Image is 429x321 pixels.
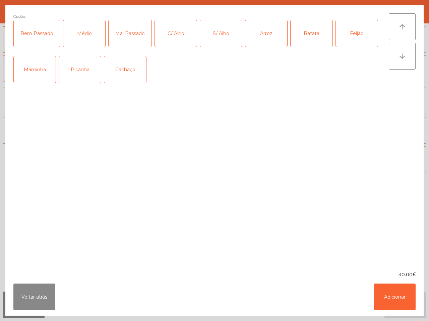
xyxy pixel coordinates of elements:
div: Picanha [59,56,101,83]
div: Bem Passado [14,20,60,47]
div: Batata [291,20,332,47]
div: Maminha [14,56,56,83]
div: C/ Alho [155,20,197,47]
button: arrow_upward [389,13,416,40]
div: Feijão [336,20,378,47]
div: Médio [63,20,105,47]
div: S/ Alho [200,20,242,47]
i: arrow_downward [398,52,406,60]
button: arrow_downward [389,43,416,70]
div: 30.00€ [5,271,424,278]
button: Adicionar [374,284,416,310]
div: Mal Passado [109,20,151,47]
button: Voltar atrás [13,284,55,310]
div: Cachaço [104,56,146,83]
span: Opções [13,13,25,20]
div: Arroz [245,20,287,47]
i: arrow_upward [398,23,406,31]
